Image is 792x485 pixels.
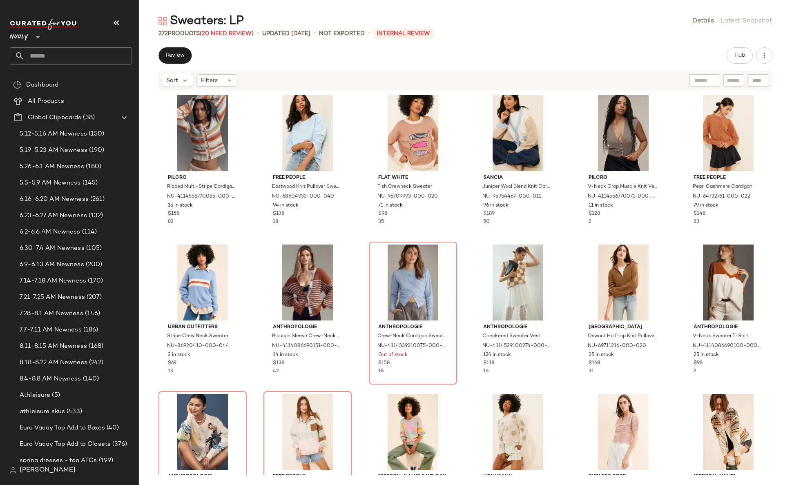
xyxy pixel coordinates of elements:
span: Nouveaux [483,473,553,481]
span: 79 in stock [694,202,718,209]
span: NU-4114529100274-000-015 [482,343,552,350]
span: 8.4-8.8 AM Newness [20,374,81,384]
span: All Products [28,97,64,106]
span: $148 [694,210,705,218]
span: • [314,29,316,38]
img: 4114086690100_020_b [687,245,770,320]
span: Anthropologie [694,324,763,331]
span: 7.28-8.1 AM Newness [20,309,83,318]
span: NU-4114086690151-000-026 [272,343,341,350]
span: Global Clipboards [28,113,81,122]
img: 86920410_044_b [161,245,244,320]
span: NU-68604933-000-040 [272,193,334,200]
span: $98 [378,210,387,218]
span: $138 [273,360,284,367]
span: spring dresses - top ATCs [20,456,97,465]
img: svg%3e [13,81,21,89]
span: (190) [87,146,105,155]
span: Out of stock [378,352,408,359]
span: $158 [168,210,179,218]
img: 4114556770055_000_b [161,95,244,171]
span: Sancia [483,174,553,182]
span: (38) [81,113,95,122]
p: Not Exported [319,29,365,38]
span: 6.9-6.13 AM Newness [20,260,84,269]
span: 5.19-5.23 AM Newness [20,146,87,155]
span: V-Neck Sweater T-Shirt [693,333,749,340]
span: 272 [158,31,168,37]
span: (180) [84,162,102,171]
span: 7.7-7.11 AM Newness [20,325,82,335]
span: Pilcro [589,174,658,182]
span: Ribbed Multi-Stripe Cardigan Sweater [167,183,236,191]
img: 4113086690181_000_b [161,394,244,470]
span: 5.26-6.1 AM Newness [20,162,84,171]
span: (433) [65,407,82,416]
span: $189 [483,210,495,218]
span: 5.12-5.16 AM Newness [20,129,87,139]
span: Euro Vacay Top Add to Boxes [20,423,105,433]
span: 31 [589,369,594,374]
span: Dashboard [26,80,58,90]
span: Pilcro [168,174,237,182]
span: (168) [87,342,104,351]
span: NU-64732761-000-022 [693,193,750,200]
span: Anthropologie [483,324,553,331]
span: (242) [87,358,104,367]
span: $69 [168,360,176,367]
span: NU-95954467-000-011 [482,193,541,200]
button: Review [158,47,192,64]
span: 124 in stock [483,352,511,359]
span: Endless Rose [589,473,658,481]
span: $138 [273,210,284,218]
span: Free People [273,174,342,182]
span: V-Neck Crop Muscle Knit Vest [588,183,657,191]
span: 6.2-6.6 AM Newness [20,227,80,237]
span: [PERSON_NAME] Says Gah [378,473,448,481]
span: • [368,29,370,38]
span: Review [165,52,185,59]
span: (186) [82,325,98,335]
span: 23 [694,219,699,225]
img: svg%3e [158,17,167,25]
span: NU-4114556770071-000-020 [588,193,657,200]
span: Hub [734,52,745,59]
img: 4114556770071_020_v [582,95,665,171]
span: 6.30-7.4 AM Newness [20,244,85,253]
span: $168 [589,360,600,367]
span: 96 in stock [483,202,509,209]
span: 71 in stock [378,202,403,209]
span: 18 [378,369,384,374]
img: 4114339210075_045_b [372,245,454,320]
span: Nuuly [10,28,28,42]
span: Free People [273,473,342,481]
span: Eastwood Knit Pullover Sweater [272,183,341,191]
img: 68604933_040_b25 [266,95,349,171]
div: Products [158,29,254,38]
span: Filters [201,76,218,85]
span: NU-4114556770055-000-000 [167,193,236,200]
span: Pearl Cashmere Cardigan [693,183,752,191]
img: 100574128_012_b [477,394,559,470]
span: 2 in stock [168,352,190,359]
img: 95954467_011_b [477,95,559,171]
span: 14 in stock [273,352,298,359]
span: athleisure skus [20,407,65,416]
span: 94 in stock [273,202,299,209]
span: Anthropologie [273,324,342,331]
span: Crew-Neck Cardigan Sweater [377,333,447,340]
span: 18 [273,219,278,225]
img: 69711216_020_b3 [582,245,665,320]
span: 8.11-8.15 AM Newness [20,342,87,351]
span: 2 [694,369,696,374]
p: updated [DATE] [262,29,310,38]
p: INTERNAL REVIEW [373,29,433,39]
img: 93992188_211_b [687,394,770,470]
span: NU-96709993-000-020 [377,193,438,200]
span: (170) [86,276,103,286]
span: (5) [50,391,60,400]
span: [PERSON_NAME] [20,465,76,475]
span: (40) [105,423,119,433]
span: • [257,29,259,38]
a: Details [692,16,714,26]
